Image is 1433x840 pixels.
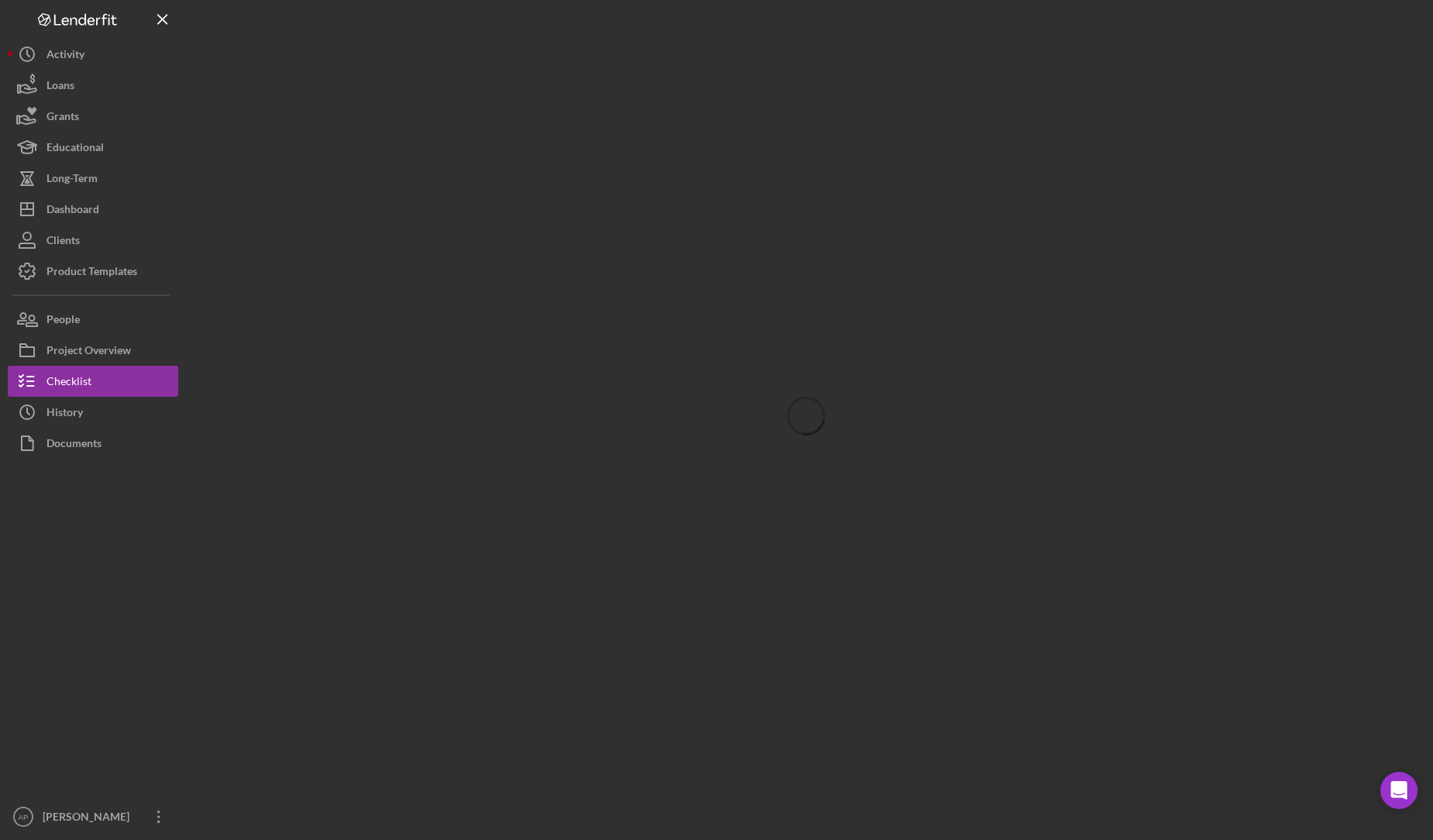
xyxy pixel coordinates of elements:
[8,132,178,163] button: Educational
[47,132,104,167] div: Educational
[8,70,178,101] button: Loans
[47,428,102,463] div: Documents
[1380,772,1417,809] div: Open Intercom Messenger
[47,70,74,105] div: Loans
[8,163,178,194] button: Long-Term
[8,39,178,70] button: Activity
[47,256,137,291] div: Product Templates
[47,101,79,136] div: Grants
[39,801,140,836] div: [PERSON_NAME]
[8,225,178,256] button: Clients
[47,194,99,229] div: Dashboard
[8,428,178,459] button: Documents
[47,335,131,370] div: Project Overview
[8,801,178,832] button: AP[PERSON_NAME]
[8,101,178,132] button: Grants
[47,366,91,401] div: Checklist
[8,397,178,428] button: History
[47,304,80,339] div: People
[47,163,98,198] div: Long-Term
[47,39,84,74] div: Activity
[19,813,29,821] text: AP
[47,397,83,432] div: History
[8,194,178,225] button: Dashboard
[8,366,178,397] button: Checklist
[8,256,178,287] button: Product Templates
[8,335,178,366] button: Project Overview
[47,225,80,260] div: Clients
[8,304,178,335] button: People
